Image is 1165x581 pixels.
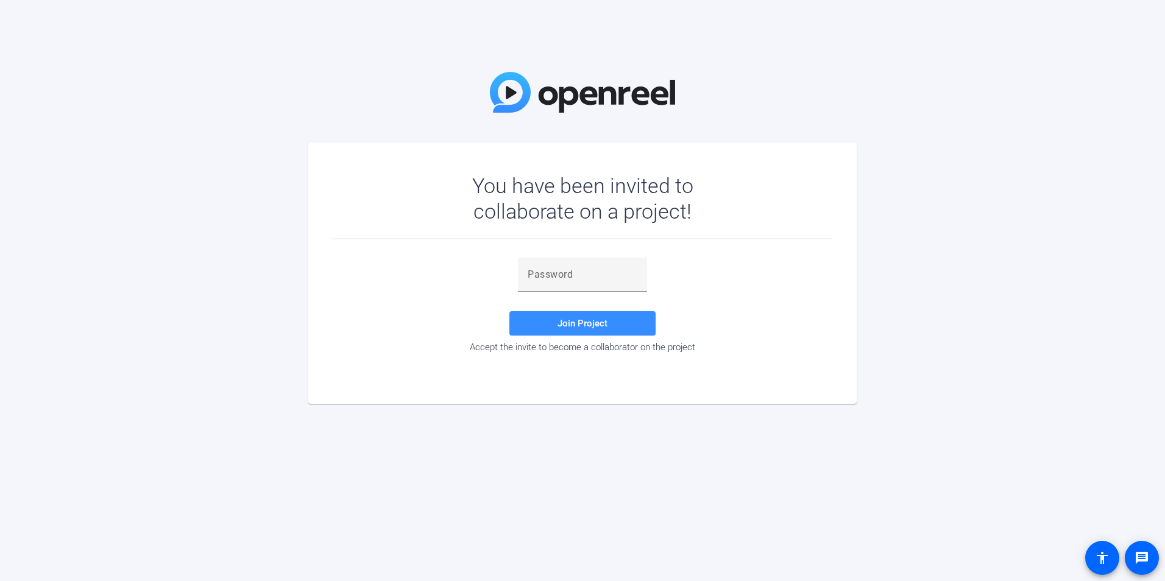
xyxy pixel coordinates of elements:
[490,72,675,113] img: OpenReel Logo
[558,318,607,329] span: Join Project
[437,173,729,224] div: You have been invited to collaborate on a project!
[528,267,637,282] input: Password
[333,342,832,353] div: Accept the invite to become a collaborator on the project
[509,311,656,336] button: Join Project
[1095,551,1110,565] mat-icon: accessibility
[1135,551,1149,565] mat-icon: message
